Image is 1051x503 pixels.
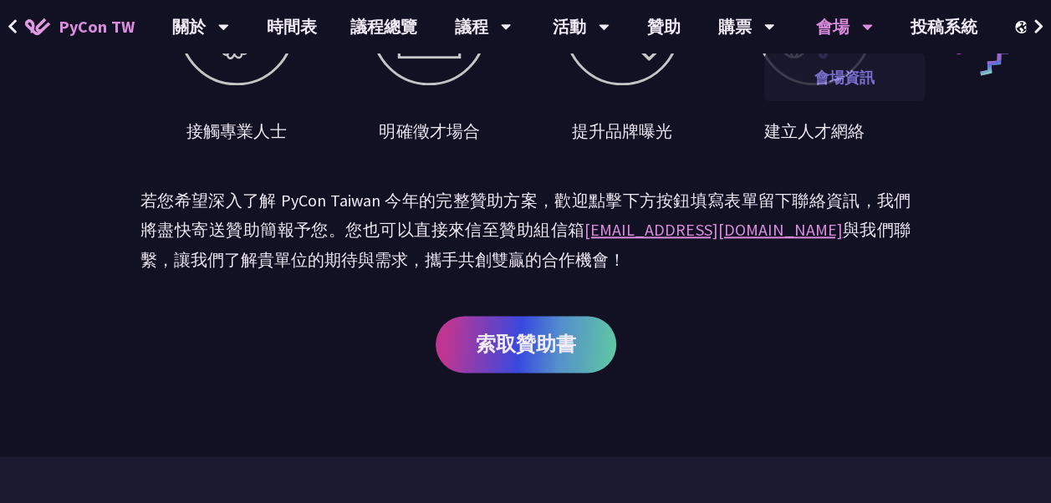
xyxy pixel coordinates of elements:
a: [EMAIL_ADDRESS][DOMAIN_NAME] [584,219,842,240]
div: 建立人才網絡 [764,119,865,144]
a: 索取贊助書 [436,316,616,373]
a: PyCon TW [8,6,151,48]
img: Locale Icon [1015,21,1032,33]
a: 會場資訊 [764,58,925,97]
span: PyCon TW [59,14,135,39]
img: Home icon of PyCon TW 2025 [25,18,50,35]
div: 提升品牌曝光 [572,119,672,144]
div: 明確徵才場合 [379,119,479,144]
div: 接觸專業人士 [186,119,287,144]
span: 索取贊助書 [476,333,576,354]
p: 若您希望深入了解 PyCon Taiwan 今年的完整贊助方案，歡迎點擊下方按鈕填寫表單留下聯絡資訊，我們將盡快寄送贊助簡報予您。您也可以直接來信至贊助組信箱 與我們聯繫，讓我們了解貴單位的期待... [140,185,911,274]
